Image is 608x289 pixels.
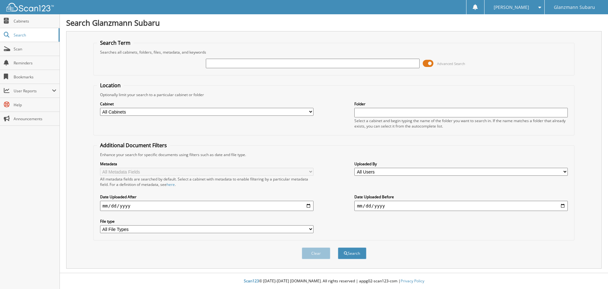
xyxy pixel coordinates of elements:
[354,101,568,107] label: Folder
[14,60,56,66] span: Reminders
[14,32,55,38] span: Search
[97,92,571,97] div: Optionally limit your search to a particular cabinet or folder
[354,118,568,129] div: Select a cabinet and begin typing the name of the folder you want to search in. If the name match...
[14,102,56,108] span: Help
[100,194,313,200] label: Date Uploaded After
[302,247,330,259] button: Clear
[554,5,595,9] span: Glanzmann Subaru
[494,5,529,9] span: [PERSON_NAME]
[66,17,602,28] h1: Search Glanzmann Subaru
[338,247,366,259] button: Search
[354,201,568,211] input: end
[576,259,608,289] iframe: Chat Widget
[100,101,313,107] label: Cabinet
[100,201,313,211] input: start
[100,176,313,187] div: All metadata fields are searched by default. Select a cabinet with metadata to enable filtering b...
[14,46,56,52] span: Scan
[354,194,568,200] label: Date Uploaded Before
[100,219,313,224] label: File type
[14,18,56,24] span: Cabinets
[97,39,134,46] legend: Search Term
[14,88,52,94] span: User Reports
[97,49,571,55] div: Searches all cabinets, folders, files, metadata, and keywords
[354,161,568,167] label: Uploaded By
[100,161,313,167] label: Metadata
[60,273,608,289] div: © [DATE]-[DATE] [DOMAIN_NAME]. All rights reserved | appg02-scan123-com |
[244,278,259,284] span: Scan123
[14,74,56,80] span: Bookmarks
[97,142,170,149] legend: Additional Document Filters
[401,278,424,284] a: Privacy Policy
[97,152,571,157] div: Enhance your search for specific documents using filters such as date and file type.
[97,82,124,89] legend: Location
[6,3,54,11] img: scan123-logo-white.svg
[437,61,465,66] span: Advanced Search
[167,182,175,187] a: here
[14,116,56,122] span: Announcements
